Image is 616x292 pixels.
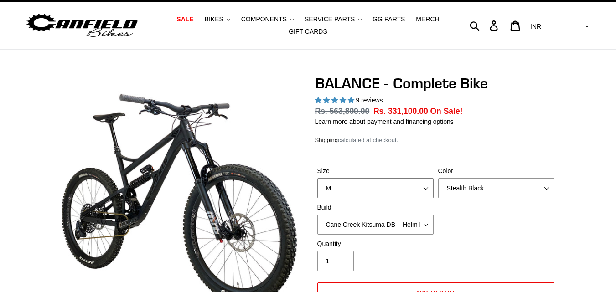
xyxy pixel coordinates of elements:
[289,28,327,36] span: GIFT CARDS
[284,26,332,38] a: GIFT CARDS
[368,13,409,26] a: GG PARTS
[430,105,463,117] span: On Sale!
[438,166,554,176] label: Color
[237,13,298,26] button: COMPONENTS
[356,97,383,104] span: 9 reviews
[315,118,454,125] a: Learn more about payment and financing options
[25,11,139,40] img: Canfield Bikes
[373,15,405,23] span: GG PARTS
[315,97,356,104] span: 5.00 stars
[317,166,434,176] label: Size
[416,15,439,23] span: MERCH
[317,239,434,249] label: Quantity
[315,137,338,144] a: Shipping
[176,15,193,23] span: SALE
[305,15,355,23] span: SERVICE PARTS
[172,13,198,26] a: SALE
[315,75,557,92] h1: BALANCE - Complete Bike
[411,13,444,26] a: MERCH
[315,107,370,116] s: Rs. 563,800.00
[300,13,366,26] button: SERVICE PARTS
[200,13,235,26] button: BIKES
[373,107,428,116] span: Rs. 331,100.00
[205,15,223,23] span: BIKES
[315,136,557,145] div: calculated at checkout.
[317,203,434,212] label: Build
[241,15,287,23] span: COMPONENTS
